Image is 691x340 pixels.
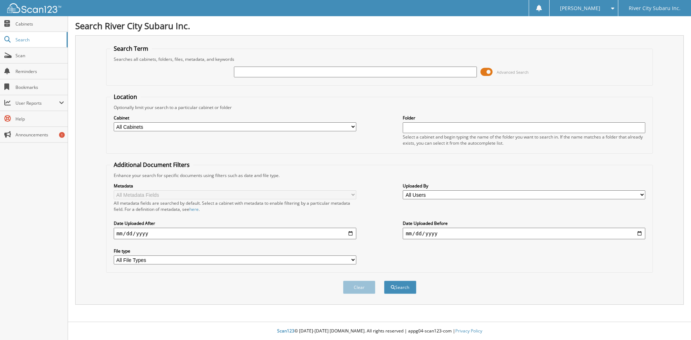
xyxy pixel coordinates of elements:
div: Enhance your search for specific documents using filters such as date and file type. [110,172,649,178]
img: scan123-logo-white.svg [7,3,61,13]
label: File type [114,248,356,254]
span: River City Subaru Inc. [629,6,681,10]
label: Cabinet [114,115,356,121]
label: Uploaded By [403,183,645,189]
legend: Location [110,93,141,101]
span: Announcements [15,132,64,138]
div: © [DATE]-[DATE] [DOMAIN_NAME]. All rights reserved | appg04-scan123-com | [68,322,691,340]
span: Reminders [15,68,64,74]
button: Clear [343,281,375,294]
span: [PERSON_NAME] [560,6,600,10]
div: 1 [59,132,65,138]
button: Search [384,281,416,294]
span: Help [15,116,64,122]
legend: Additional Document Filters [110,161,193,169]
div: All metadata fields are searched by default. Select a cabinet with metadata to enable filtering b... [114,200,356,212]
label: Date Uploaded After [114,220,356,226]
span: Advanced Search [497,69,529,75]
label: Folder [403,115,645,121]
div: Optionally limit your search to a particular cabinet or folder [110,104,649,110]
span: Search [15,37,63,43]
input: end [403,228,645,239]
div: Searches all cabinets, folders, files, metadata, and keywords [110,56,649,62]
span: Scan123 [277,328,294,334]
a: Privacy Policy [455,328,482,334]
legend: Search Term [110,45,152,53]
div: Select a cabinet and begin typing the name of the folder you want to search in. If the name match... [403,134,645,146]
span: Cabinets [15,21,64,27]
span: User Reports [15,100,59,106]
span: Bookmarks [15,84,64,90]
a: here [189,206,199,212]
span: Scan [15,53,64,59]
h1: Search River City Subaru Inc. [75,20,684,32]
label: Date Uploaded Before [403,220,645,226]
input: start [114,228,356,239]
label: Metadata [114,183,356,189]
